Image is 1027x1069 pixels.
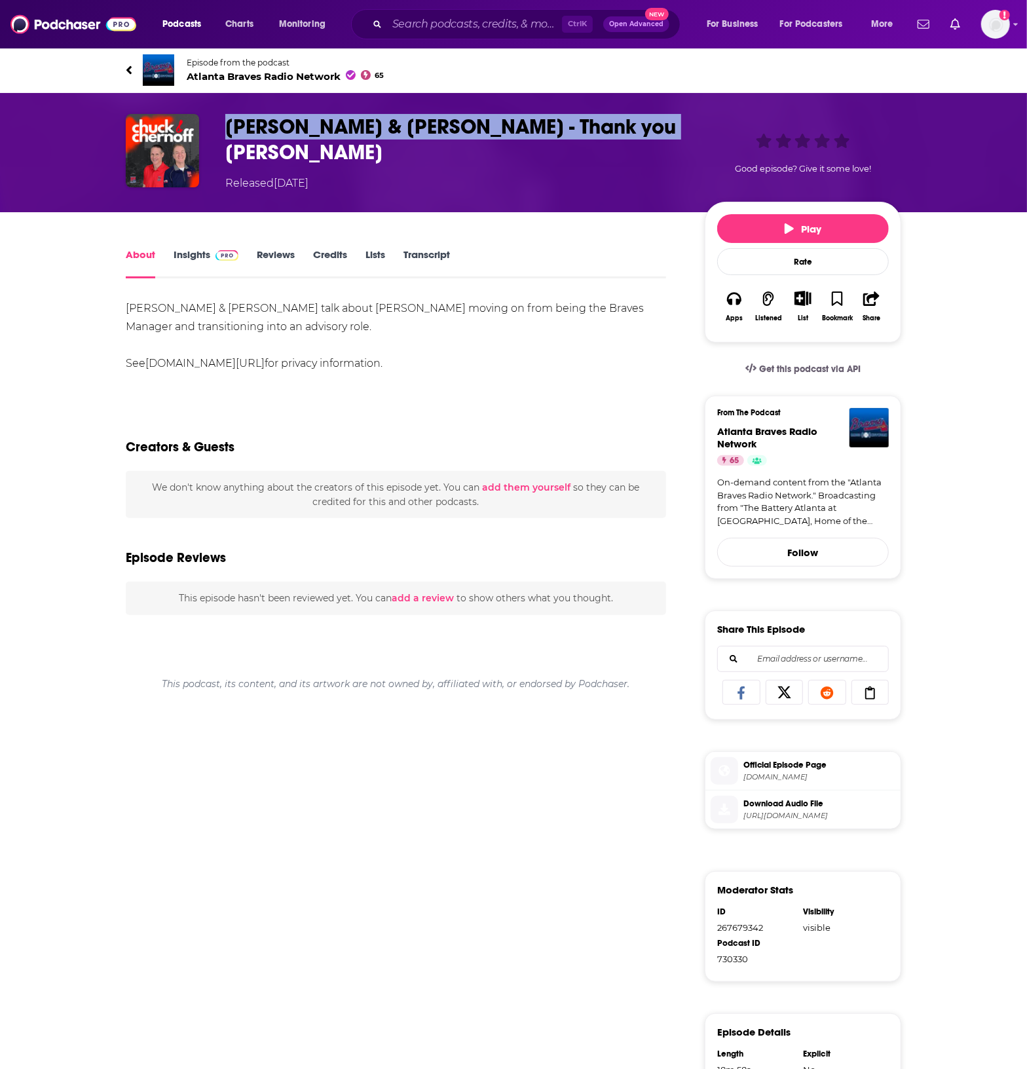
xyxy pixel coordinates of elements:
[562,16,593,33] span: Ctrl K
[313,248,347,278] a: Credits
[717,455,744,466] a: 65
[820,282,854,330] button: Bookmark
[717,938,794,948] div: Podcast ID
[772,14,862,35] button: open menu
[279,15,326,33] span: Monitoring
[225,114,684,165] h1: Chuck & Chernoff - Thank you Brian Snitker
[126,439,234,455] h2: Creators & Guests
[482,482,570,493] button: add them yourself
[609,21,663,28] span: Open Advanced
[225,15,253,33] span: Charts
[375,73,384,79] span: 65
[803,922,880,933] div: visible
[215,250,238,261] img: Podchaser Pro
[217,14,261,35] a: Charts
[717,907,794,917] div: ID
[726,314,743,322] div: Apps
[179,592,613,604] span: This episode hasn't been reviewed yet. You can to show others what you thought.
[145,357,265,369] a: [DOMAIN_NAME][URL]
[152,481,639,508] span: We don't know anything about the creators of this episode yet . You can so they can be credited f...
[722,680,760,705] a: Share on Facebook
[945,13,965,35] a: Show notifications dropdown
[743,798,895,810] span: Download Audio File
[717,954,794,964] div: 730330
[717,1049,794,1059] div: Length
[187,70,384,83] span: Atlanta Braves Radio Network
[743,772,895,782] span: omny.fm
[270,14,343,35] button: open menu
[717,476,889,527] a: On-demand content from the "Atlanta Braves Radio Network." Broadcasting from "The Battery Atlanta...
[717,623,805,635] h3: Share This Episode
[981,10,1010,39] span: Logged in as meg_reilly_edl
[364,9,693,39] div: Search podcasts, credits, & more...
[717,214,889,243] button: Play
[225,176,308,191] div: Released [DATE]
[603,16,669,32] button: Open AdvancedNew
[743,759,895,771] span: Official Episode Page
[863,314,880,322] div: Share
[392,591,454,605] button: add a review
[862,14,910,35] button: open menu
[126,550,226,566] h3: Episode Reviews
[735,353,871,385] a: Get this podcast via API
[717,248,889,275] div: Rate
[803,907,880,917] div: Visibility
[698,14,775,35] button: open menu
[850,408,889,447] img: Atlanta Braves Radio Network
[871,15,893,33] span: More
[717,425,817,450] a: Atlanta Braves Radio Network
[717,408,878,417] h3: From The Podcast
[711,796,895,823] a: Download Audio File[URL][DOMAIN_NAME]
[755,314,782,322] div: Listened
[126,114,199,187] img: Chuck & Chernoff - Thank you Brian Snitker
[798,314,808,322] div: List
[707,15,758,33] span: For Business
[645,8,669,20] span: New
[786,282,820,330] div: Show More ButtonList
[717,646,889,672] div: Search followers
[153,14,218,35] button: open menu
[766,680,804,705] a: Share on X/Twitter
[855,282,889,330] button: Share
[822,314,853,322] div: Bookmark
[743,811,895,821] span: https://traffic.omny.fm/d/clips/e04eefd4-7e66-4d07-9ab3-a93601155fb1/fbc18baf-94e6-4556-b6ae-a95b...
[759,364,861,375] span: Get this podcast via API
[711,757,895,785] a: Official Episode Page[DOMAIN_NAME]
[717,538,889,567] button: Follow
[174,248,238,278] a: InsightsPodchaser Pro
[981,10,1010,39] img: User Profile
[387,14,562,35] input: Search podcasts, credits, & more...
[789,291,816,305] button: Show More Button
[717,884,793,896] h3: Moderator Stats
[785,223,822,235] span: Play
[126,299,666,373] div: [PERSON_NAME] & [PERSON_NAME] talk about [PERSON_NAME] moving on from being the Braves Manager an...
[365,248,385,278] a: Lists
[162,15,201,33] span: Podcasts
[187,58,384,67] span: Episode from the podcast
[730,455,739,468] span: 65
[717,922,794,933] div: 267679342
[126,667,666,700] div: This podcast, its content, and its artwork are not owned by, affiliated with, or endorsed by Podc...
[751,282,785,330] button: Listened
[257,248,295,278] a: Reviews
[126,54,901,86] a: Atlanta Braves Radio NetworkEpisode from the podcastAtlanta Braves Radio Network65
[803,1049,880,1059] div: Explicit
[912,13,935,35] a: Show notifications dropdown
[735,164,871,174] span: Good episode? Give it some love!
[981,10,1010,39] button: Show profile menu
[717,282,751,330] button: Apps
[10,12,136,37] img: Podchaser - Follow, Share and Rate Podcasts
[403,248,450,278] a: Transcript
[851,680,889,705] a: Copy Link
[728,647,878,671] input: Email address or username...
[143,54,174,86] img: Atlanta Braves Radio Network
[717,1026,791,1038] h3: Episode Details
[780,15,843,33] span: For Podcasters
[126,248,155,278] a: About
[999,10,1010,20] svg: Add a profile image
[808,680,846,705] a: Share on Reddit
